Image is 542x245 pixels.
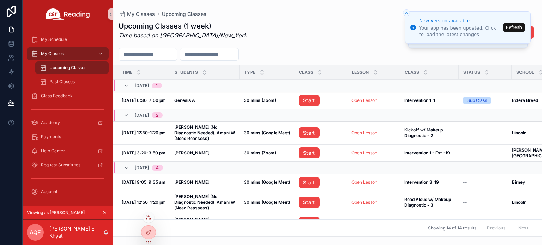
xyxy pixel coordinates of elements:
a: Genesis A [174,98,235,103]
a: Open Lesson [351,150,396,156]
a: [PERSON_NAME] [174,150,235,156]
span: Request Substitutes [41,162,80,168]
span: Students [175,69,198,75]
a: [DATE] 9:05-9:35 am [122,179,166,185]
a: Kickoff w/ Makeup Diagnostic - 2 [404,127,454,139]
strong: Intervention 1 - Ext.-19 [404,150,450,155]
div: Sub Class [467,97,487,104]
strong: Extera Breed [512,98,538,103]
div: 1 [156,83,158,88]
a: Start [299,127,343,139]
span: Lesson [352,69,369,75]
img: App logo [46,8,90,20]
a: Account [27,185,109,198]
a: Open Lesson [351,150,377,155]
a: [DATE] 6:30-7:00 pm [122,98,166,103]
a: My Classes [27,47,109,60]
a: Open Lesson [351,200,377,205]
div: New version available [419,17,501,24]
strong: Intervention 3-19 [404,179,439,185]
button: Refresh [503,23,525,32]
strong: 30 mins (Google Meet) [244,200,290,205]
button: Close toast [403,9,410,16]
div: scrollable content [23,28,113,206]
strong: Lincoln [512,130,526,135]
span: Account [41,189,58,195]
span: Upcoming Classes [162,11,206,18]
strong: [PERSON_NAME] [174,179,209,185]
span: Help Center [41,148,65,154]
strong: [PERSON_NAME] (No Diagnostic Needed), Amani W (Need Reassess) [174,194,236,210]
a: Start [299,217,343,228]
a: Academy [27,116,109,129]
a: -- [463,200,507,205]
span: [DATE] [135,83,149,88]
a: [PERSON_NAME], [PERSON_NAME] [174,217,235,228]
span: -- [463,179,467,185]
span: My Schedule [41,37,67,42]
a: Past Classes [35,75,109,88]
a: Read Aloud w/ Makeup Diagnostic - 3 [404,197,454,208]
strong: [DATE] 12:50-1:20 pm [122,200,166,205]
a: Start [299,127,320,139]
a: Upcoming Classes [35,61,109,74]
strong: [DATE] 9:05-9:35 am [122,179,165,185]
span: -- [463,200,467,205]
a: Payments [27,130,109,143]
strong: 30 mins (Zoom) [244,98,276,103]
span: -- [463,130,467,136]
span: Payments [41,134,61,140]
span: Class [405,69,419,75]
div: 4 [156,165,159,171]
a: Open Lesson [351,130,396,136]
a: -- [463,130,507,136]
a: [DATE] 3:20-3:50 pm [122,150,166,156]
strong: Lincoln [512,200,526,205]
a: [PERSON_NAME] [174,179,235,185]
strong: Genesis A [174,98,195,103]
a: Open Lesson [351,98,377,103]
a: -- [463,150,507,156]
div: Your app has been updated. Click to load the latest changes [419,25,501,38]
a: Request Substitutes [27,159,109,171]
strong: 30 mins (Zoom) [244,150,276,155]
span: -- [463,150,467,156]
a: Open Lesson [351,130,377,135]
a: Start [299,217,320,228]
strong: Intervention 1-1 [404,98,435,103]
strong: [PERSON_NAME] (No Diagnostic Needed), Amani W (Need Reassess) [174,124,236,141]
a: [PERSON_NAME] (No Diagnostic Needed), Amani W (Need Reassess) [174,194,235,211]
a: 30 mins (Google Meet) [244,179,290,185]
strong: [PERSON_NAME] [174,150,209,155]
strong: 30 mins (Google Meet) [244,130,290,135]
span: [DATE] [135,165,149,171]
a: Start [299,177,343,188]
strong: [DATE] 3:20-3:50 pm [122,150,165,155]
a: Open Lesson [351,98,396,103]
p: [PERSON_NAME] El Khyat [49,225,103,239]
strong: [PERSON_NAME], [PERSON_NAME] [174,217,212,228]
a: Start [299,147,320,159]
span: AQE [30,228,41,237]
a: Open Lesson [351,179,396,185]
a: Start [299,95,343,106]
strong: Read Aloud w/ Makeup Diagnostic - 3 [404,197,452,208]
span: Type [244,69,255,75]
a: Sub Class [463,97,507,104]
span: [DATE] [135,112,149,118]
span: Past Classes [49,79,75,85]
a: Class Feedback [27,90,109,102]
a: Intervention 1 - Ext.-19 [404,150,454,156]
a: My Classes [119,11,155,18]
span: Academy [41,120,60,125]
span: Showing 14 of 14 results [428,225,476,231]
span: Viewing as [PERSON_NAME] [27,210,85,215]
span: Class [299,69,313,75]
a: 30 mins (Google Meet) [244,130,290,136]
strong: Birney [512,179,525,185]
a: Start [299,197,343,208]
span: My Classes [127,11,155,18]
h1: Upcoming Classes (1 week) [119,21,247,31]
span: My Classes [41,51,64,56]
